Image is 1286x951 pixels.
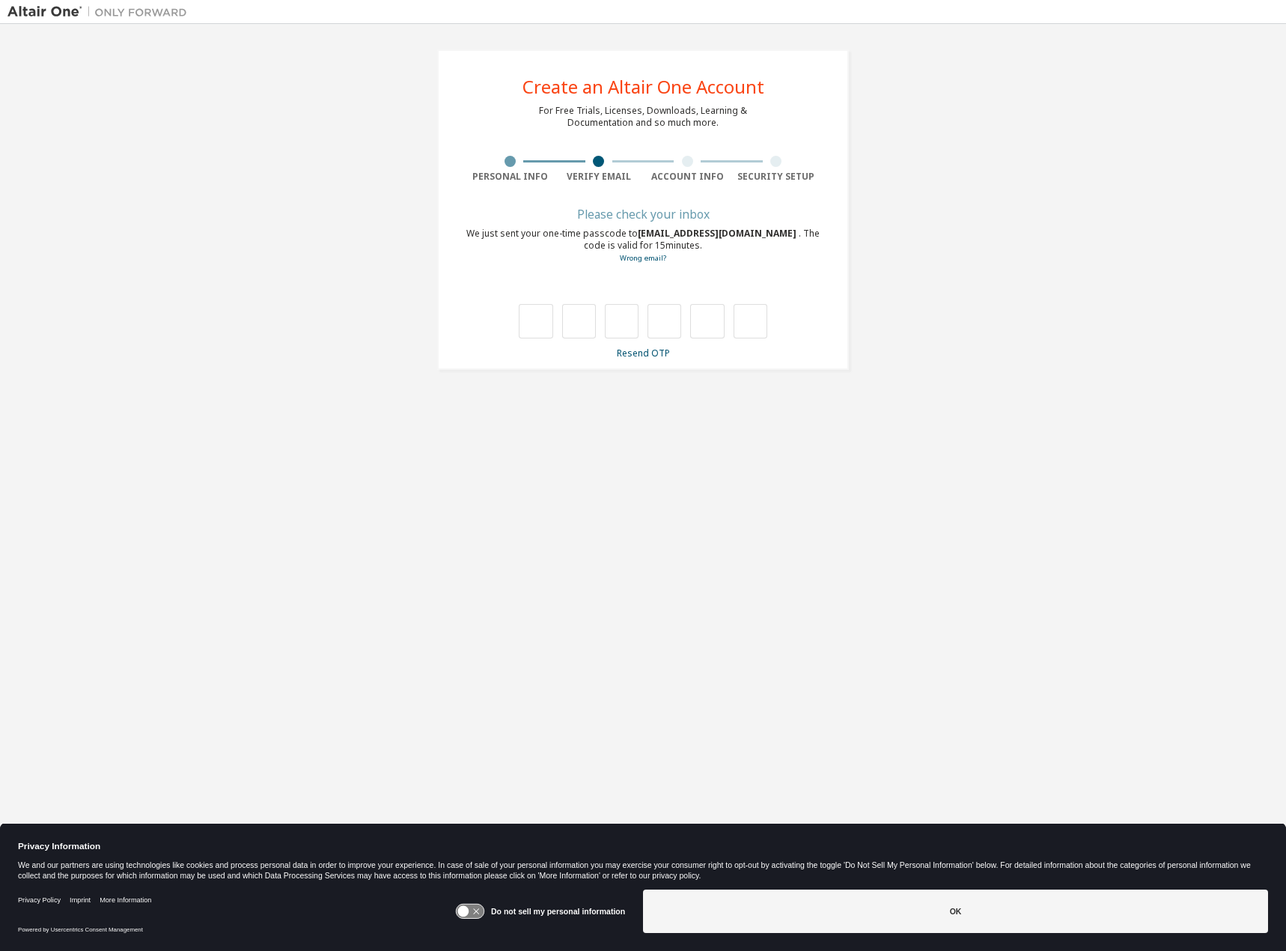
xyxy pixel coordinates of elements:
div: We just sent your one-time passcode to . The code is valid for 15 minutes. [466,228,820,264]
a: Resend OTP [617,347,670,359]
div: Verify Email [555,171,644,183]
div: For Free Trials, Licenses, Downloads, Learning & Documentation and so much more. [539,105,747,129]
a: Go back to the registration form [620,253,666,263]
div: Account Info [643,171,732,183]
div: Security Setup [732,171,821,183]
div: Personal Info [466,171,555,183]
div: Please check your inbox [466,210,820,219]
img: Altair One [7,4,195,19]
span: [EMAIL_ADDRESS][DOMAIN_NAME] [638,227,799,240]
div: Create an Altair One Account [522,78,764,96]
